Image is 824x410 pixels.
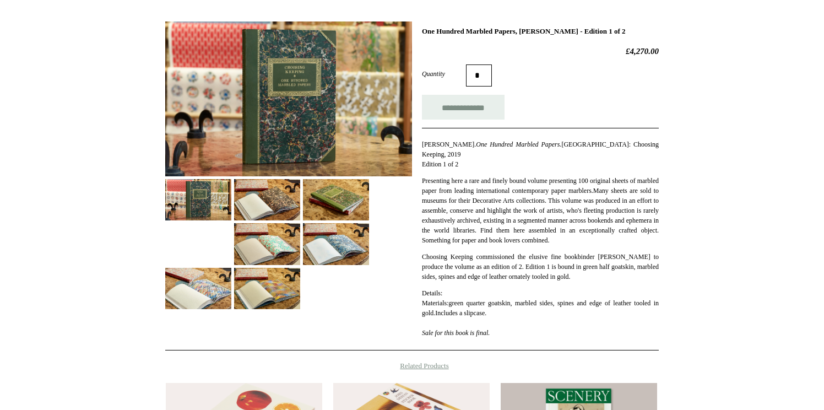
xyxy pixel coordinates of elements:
img: One Hundred Marbled Papers, John Jeffery - Edition 1 of 2 [165,21,412,176]
em: Sale for this book is final. [422,329,490,337]
span: green quarter goatskin, marbled sides, spines and edge of leather tooled in gold. [422,299,659,317]
img: One Hundred Marbled Papers, John Jeffery - Edition 1 of 2 [165,268,231,309]
img: One Hundred Marbled Papers, John Jeffery - Edition 1 of 2 [303,179,369,220]
p: [PERSON_NAME]. [GEOGRAPHIC_DATA]: Choosing Keeping, 2019 Edition 1 of 2 [422,139,659,169]
img: One Hundred Marbled Papers, John Jeffery - Edition 1 of 2 [303,223,369,265]
p: Choosing Keeping commissioned the elusive fine bookbinder [PERSON_NAME] to produce the volume as ... [422,252,659,282]
h4: Related Products [137,362,687,370]
i: One Hundred Marbled Papers. [476,141,561,148]
img: One Hundred Marbled Papers, John Jeffery - Edition 1 of 2 [234,268,300,309]
img: One Hundred Marbled Papers, John Jeffery - Edition 1 of 2 [165,179,231,220]
img: One Hundred Marbled Papers, John Jeffery - Edition 1 of 2 [234,179,300,220]
span: Presenting here a rare and finely bound volume presenting 100 original sheets of marbled paper fr... [422,177,659,195]
p: Many sheets are sold to museums for their Decorative Arts collections. This volume was produced i... [422,176,659,245]
h1: One Hundred Marbled Papers, [PERSON_NAME] - Edition 1 of 2 [422,27,659,36]
span: Details: Materials: Includes a slipcase. [422,289,659,317]
img: One Hundred Marbled Papers, John Jeffery - Edition 1 of 2 [234,223,300,265]
label: Quantity [422,69,466,79]
h2: £4,270.00 [422,46,659,56]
